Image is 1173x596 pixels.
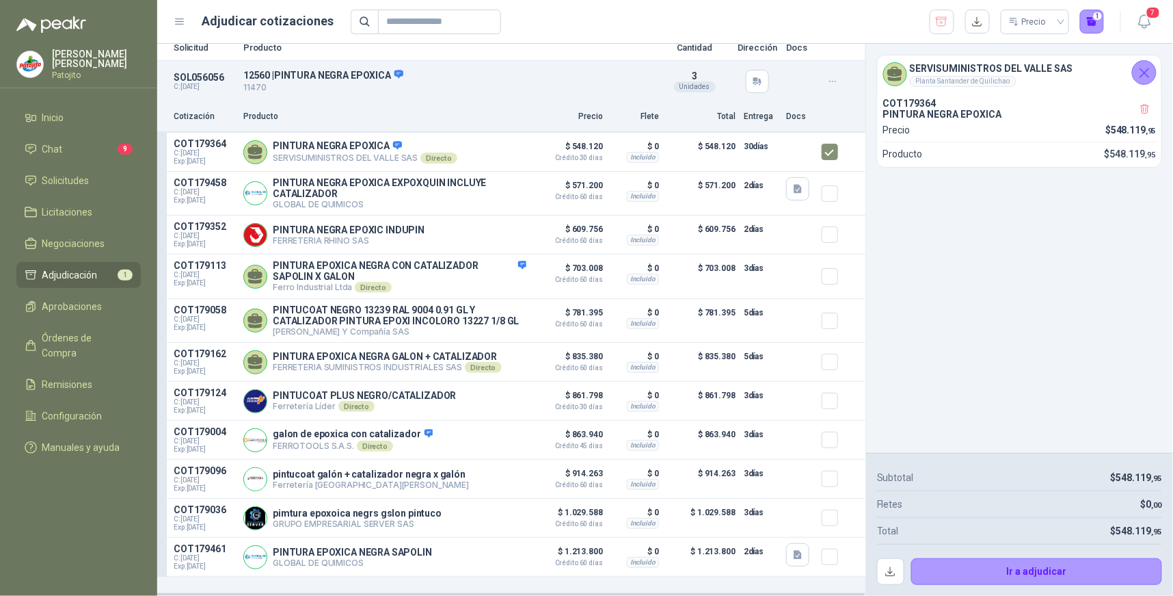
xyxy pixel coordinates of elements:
button: 1 [1080,10,1105,34]
div: Precio [1009,12,1049,32]
img: Company Logo [17,51,43,77]
span: Exp: [DATE] [174,562,235,571]
p: $ 609.756 [535,221,603,244]
p: 3 días [744,465,778,482]
span: ,95 [1152,528,1162,536]
span: Crédito 60 días [535,237,603,244]
a: Remisiones [16,372,141,398]
p: 11470 [243,81,652,94]
a: Licitaciones [16,199,141,225]
p: [PERSON_NAME] Y Compañía SAS [273,326,526,337]
p: PINTUCOAT NEGRO 13239 RAL 9004 0.91 GL Y CATALIZADOR PINTURA EPOXI INCOLORO 13227 1/8 GL [273,305,526,326]
p: pintucoat galón + catalizador negra x galón [273,469,469,480]
p: $ 571.200 [535,177,603,200]
span: Crédito 60 días [535,521,603,528]
span: Licitaciones [42,205,93,220]
p: Patojito [52,71,141,79]
p: Dirección [737,43,778,52]
p: $ [1111,470,1162,485]
p: $ 861.798 [535,387,603,411]
div: Incluido [627,152,659,163]
div: SERVISUMINISTROS DEL VALLE SASPlanta Santander de Quilichao [878,55,1161,92]
div: Incluido [627,557,659,568]
div: Directo [338,401,375,412]
button: Cerrar [1132,60,1157,85]
span: Exp: [DATE] [174,484,235,493]
span: C: [DATE] [174,149,235,157]
div: Incluido [627,401,659,412]
span: Solicitudes [42,173,90,188]
span: C: [DATE] [174,554,235,562]
span: Exp: [DATE] [174,279,235,287]
span: Crédito 60 días [535,560,603,567]
span: Crédito 30 días [535,404,603,411]
span: Exp: [DATE] [174,367,235,376]
p: 30 días [744,138,778,155]
p: Fletes [877,497,903,512]
p: FERROTOOLS S.A.S. [273,441,433,452]
p: COT179364 [174,138,235,149]
span: Inicio [42,110,64,125]
span: 1 [118,270,133,281]
p: Cantidad [660,43,729,52]
img: Company Logo [244,468,267,491]
p: PINTURA NEGRA EPOXICA [273,140,457,153]
p: $ [1105,146,1156,161]
span: C: [DATE] [174,188,235,196]
p: Solicitud [174,43,235,52]
img: Company Logo [244,224,267,246]
span: Remisiones [42,377,93,392]
span: Exp: [DATE] [174,406,235,415]
p: PINTURA NEGRA EPOXICA EXPOXQUIN INCLUYE CATALIZADOR [273,177,526,199]
p: $ 1.213.800 [667,543,736,571]
p: Producto [883,146,923,161]
p: $ 0 [611,260,659,276]
span: Crédito 45 días [535,443,603,450]
p: SERVISUMINISTROS DEL VALLE SAS [273,153,457,164]
p: GLOBAL DE QUIMICOS [273,199,526,209]
p: Ferro Industrial Ltda [273,282,526,293]
span: 0 [1146,499,1162,510]
p: $ 863.940 [535,426,603,450]
span: C: [DATE] [174,437,235,445]
span: C: [DATE] [174,359,235,367]
p: 3 días [744,260,778,276]
span: C: [DATE] [174,315,235,324]
a: Configuración [16,403,141,429]
p: Docs [786,43,813,52]
p: $ 1.029.588 [667,504,736,532]
span: 7 [1146,6,1161,19]
p: 2 días [744,221,778,237]
div: Incluido [627,318,659,329]
p: SOL056056 [174,72,235,83]
p: PINTURA EPOXICA NEGRA GALON + CATALIZADOR [273,351,502,362]
p: PINTURA NEGRA EPOXICA [883,109,1156,120]
span: Exp: [DATE] [174,445,235,454]
span: Crédito 30 días [535,155,603,161]
div: Incluido [627,274,659,285]
span: 548.119 [1116,526,1162,536]
img: Company Logo [244,429,267,452]
p: $ 1.029.588 [535,504,603,528]
p: 5 días [744,305,778,321]
p: 2 días [744,543,778,560]
p: PINTUCOAT PLUS NEGRO/CATALIZADOR [273,390,457,401]
p: $ 0 [611,543,659,560]
p: $ 609.756 [667,221,736,248]
p: Flete [611,110,659,123]
p: $ 703.008 [535,260,603,283]
img: Company Logo [244,546,267,569]
p: $ 863.940 [667,426,736,454]
h1: Adjudicar cotizaciones [202,12,334,31]
p: 12560 | PINTURA NEGRA EPOXICA [243,69,652,81]
p: $ 571.200 [667,177,736,209]
span: 548.119 [1116,472,1162,483]
span: ,95 [1146,127,1156,135]
img: Company Logo [244,507,267,530]
div: Incluido [627,440,659,451]
p: $ 0 [611,348,659,365]
span: C: [DATE] [174,232,235,240]
a: Adjudicación1 [16,262,141,288]
a: Inicio [16,105,141,131]
div: Directo [465,362,501,373]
